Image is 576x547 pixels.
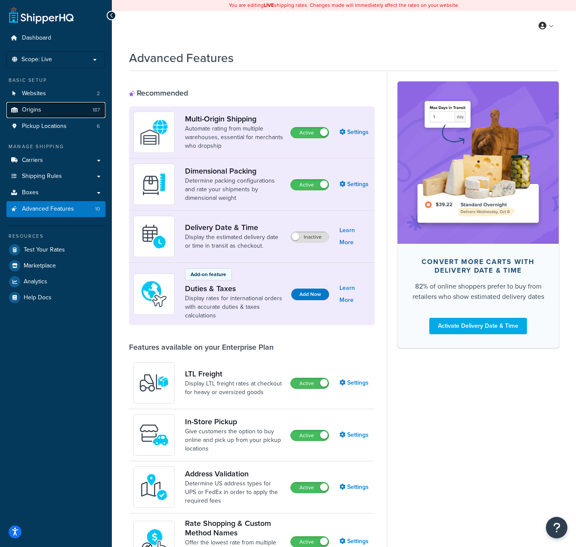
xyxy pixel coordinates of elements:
a: Address Validation [185,469,283,479]
img: y79ZsPf0fXUFUhFXDzUgf+ktZg5F2+ohG75+v3d2s1D9TjoU8PiyCIluIjV41seZevKCRuEjTPPOKHJsQcmKCXGdfprl3L4q7... [139,368,169,398]
a: Help Docs [6,290,105,305]
img: feature-image-ddt-36eae7f7280da8017bfb280eaccd9c446f90b1fe08728e4019434db127062ab4.png [410,94,546,230]
span: Carriers [22,157,43,164]
label: Active [291,180,329,190]
a: Test Your Rates [6,242,105,258]
span: Origins [22,106,41,114]
div: Resources [6,233,105,240]
li: Origins [6,102,105,118]
a: Display LTL freight rates at checkout for heavy or oversized goods [185,379,283,397]
button: Open Resource Center [546,517,567,538]
span: 6 [97,123,100,130]
a: Pickup Locations6 [6,118,105,134]
span: 10 [95,205,100,213]
img: WatD5o0RtDAAAAAElFTkSuQmCC [139,117,169,147]
li: Advanced Features [6,201,105,217]
div: Recommended [129,88,188,98]
button: Add Now [291,289,329,300]
label: Active [291,430,329,441]
span: Advanced Features [22,205,74,213]
a: Carriers [6,152,105,168]
span: Shipping Rules [22,173,62,180]
a: Websites2 [6,86,105,102]
a: LTL Freight [185,369,283,379]
span: Websites [22,90,46,97]
a: Settings [339,481,370,493]
label: Active [291,537,329,547]
a: Delivery Date & Time [185,223,283,232]
a: Origins187 [6,102,105,118]
a: Determine packing configurations and rate your shipments by dimensional weight [185,177,283,202]
a: Display the estimated delivery date or time in transit as checkout. [185,233,283,250]
a: Automate rating from multiple warehouses, essential for merchants who dropship [185,124,283,150]
a: Multi-Origin Shipping [185,114,283,124]
a: Display rates for international orders with accurate duties & taxes calculations [185,294,284,320]
p: Add-on feature [191,270,226,278]
a: Dashboard [6,30,105,46]
a: Settings [339,377,370,389]
span: Dashboard [22,34,51,42]
img: gfkeb5ejjkALwAAAABJRU5ErkJggg== [139,221,169,252]
a: Learn More [339,282,370,306]
span: Pickup Locations [22,123,67,130]
a: Boxes [6,185,105,201]
a: Analytics [6,274,105,289]
span: Marketplace [24,262,56,270]
b: LIVE [264,1,274,9]
div: 82% of online shoppers prefer to buy from retailers who show estimated delivery dates [411,281,545,302]
span: 187 [92,106,100,114]
span: Help Docs [24,294,52,301]
a: Activate Delivery Date & Time [429,318,527,334]
div: Basic Setup [6,77,105,84]
a: Duties & Taxes [185,284,284,293]
a: Give customers the option to buy online and pick up from your pickup locations [185,427,283,453]
a: Rate Shopping & Custom Method Names [185,519,283,538]
a: In-Store Pickup [185,417,283,426]
img: wfgcfpwTIucLEAAAAASUVORK5CYII= [139,420,169,450]
img: kIG8fy0lQAAAABJRU5ErkJggg== [139,472,169,502]
div: Features available on your Enterprise Plan [129,342,274,352]
img: icon-duo-feat-landed-cost-7136b061.png [139,279,169,309]
a: Determine US address types for UPS or FedEx in order to apply the required fees [185,479,283,505]
a: Dimensional Packing [185,166,283,176]
a: Marketplace [6,258,105,273]
a: Learn More [339,224,370,249]
span: Boxes [22,189,39,196]
div: Convert more carts with delivery date & time [411,258,545,275]
span: Test Your Rates [24,246,65,254]
label: Active [291,482,329,493]
label: Inactive [291,232,329,242]
img: DTVBYsAAAAAASUVORK5CYII= [139,169,169,199]
li: Pickup Locations [6,118,105,134]
h1: Advanced Features [129,50,234,66]
a: Settings [339,126,370,138]
span: Scope: Live [22,56,52,63]
li: Websites [6,86,105,102]
a: Advanced Features10 [6,201,105,217]
label: Active [291,378,329,388]
span: 2 [97,90,100,97]
a: Settings [339,178,370,190]
label: Active [291,127,329,138]
div: Manage Shipping [6,143,105,150]
a: Settings [339,429,370,441]
span: Analytics [24,278,47,286]
a: Shipping Rules [6,168,105,184]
